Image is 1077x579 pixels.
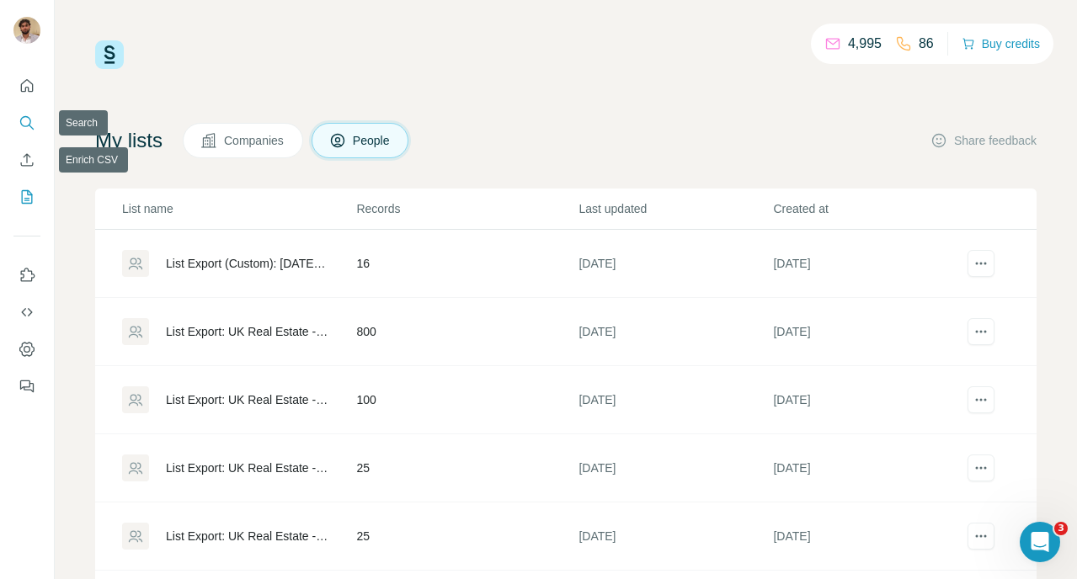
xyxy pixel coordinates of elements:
[95,40,124,69] img: Surfe Logo
[772,230,967,298] td: [DATE]
[166,391,328,408] div: List Export: UK Real Estate - [DATE] 12:52
[968,523,994,550] button: actions
[919,34,934,54] p: 86
[13,371,40,401] button: Feedback
[772,502,967,571] td: [DATE]
[166,323,328,340] div: List Export: UK Real Estate - [DATE] 13:13
[95,127,163,154] h4: My lists
[13,17,40,44] img: Avatar
[772,366,967,434] td: [DATE]
[773,200,966,217] p: Created at
[968,318,994,345] button: actions
[968,454,994,481] button: actions
[166,528,328,544] div: List Export: UK Real Estate - [DATE] 12:46
[13,108,40,138] button: Search
[968,386,994,413] button: actions
[772,298,967,366] td: [DATE]
[355,502,578,571] td: 25
[578,200,771,217] p: Last updated
[578,230,772,298] td: [DATE]
[355,230,578,298] td: 16
[772,434,967,502] td: [DATE]
[13,145,40,175] button: Enrich CSV
[962,32,1040,56] button: Buy credits
[968,250,994,277] button: actions
[356,200,577,217] p: Records
[1054,522,1068,535] span: 3
[578,434,772,502] td: [DATE]
[355,434,578,502] td: 25
[13,334,40,364] button: Dashboard
[578,502,772,571] td: [DATE]
[1020,522,1060,562] iframe: Intercom live chat
[224,132,285,149] span: Companies
[13,297,40,327] button: Use Surfe API
[166,459,328,476] div: List Export: UK Real Estate - [DATE] 12:47
[122,200,355,217] p: List name
[353,132,392,149] span: People
[355,366,578,434] td: 100
[578,366,772,434] td: [DATE]
[13,71,40,101] button: Quick start
[848,34,882,54] p: 4,995
[355,298,578,366] td: 800
[13,182,40,212] button: My lists
[930,132,1037,149] button: Share feedback
[578,298,772,366] td: [DATE]
[166,255,328,272] div: List Export (Custom): [DATE] 14:51
[13,260,40,290] button: Use Surfe on LinkedIn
